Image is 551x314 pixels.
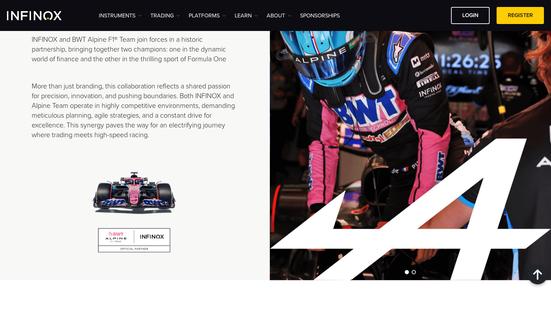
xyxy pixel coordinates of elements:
a: TRADING [150,11,180,20]
a: REGISTER [497,7,544,24]
a: PLATFORMS [189,11,226,20]
a: Learn [235,11,258,20]
p: More than just branding, this collaboration reflects a shared passion for precision, innovation, ... [32,81,237,140]
a: Instruments [99,11,142,20]
a: ABOUT [267,11,291,20]
a: LOGIN [451,7,490,24]
p: INFINOX and BWT Alpine F1® Team join forces in a historic partnership, bringing together two cham... [32,35,237,64]
span: Go to slide 1 [405,270,409,274]
a: INFINOX Logo [7,11,78,20]
span: Go to slide 2 [412,270,416,274]
a: SPONSORSHIPS [300,11,340,20]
